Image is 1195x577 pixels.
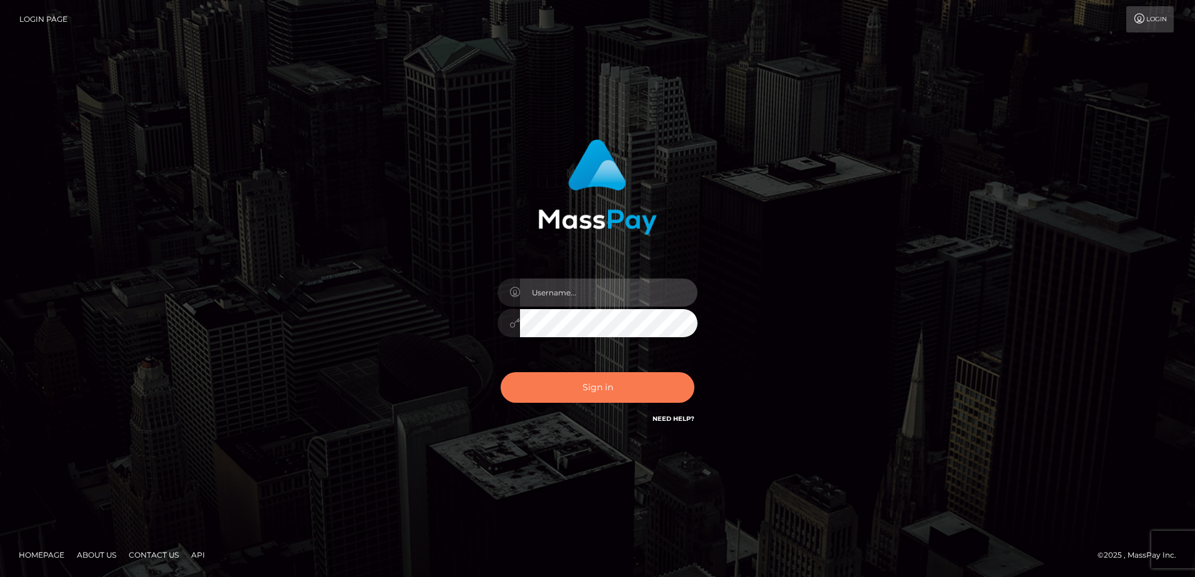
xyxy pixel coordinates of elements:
a: About Us [72,545,121,565]
a: Need Help? [652,415,694,423]
button: Sign in [501,372,694,403]
input: Username... [520,279,697,307]
div: © 2025 , MassPay Inc. [1097,548,1186,562]
a: Login [1126,6,1174,32]
a: API [186,545,210,565]
img: MassPay Login [538,139,657,235]
a: Contact Us [124,545,184,565]
a: Login Page [19,6,67,32]
a: Homepage [14,545,69,565]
